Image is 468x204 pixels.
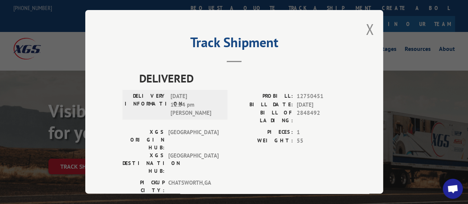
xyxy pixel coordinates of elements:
span: [DATE] [297,101,346,109]
span: 55 [297,137,346,145]
span: [DATE] 12:54 pm [PERSON_NAME] [171,93,221,118]
label: DELIVERY INFORMATION: [125,93,167,118]
label: PIECES: [234,129,293,137]
div: Open chat [443,179,463,199]
span: [GEOGRAPHIC_DATA] [168,129,219,152]
label: PROBILL: [234,93,293,101]
label: PICKUP CITY: [122,179,165,195]
span: CHATSWORTH , GA [168,179,219,195]
label: WEIGHT: [234,137,293,145]
label: BILL OF LADING: [234,109,293,125]
h2: Track Shipment [122,37,346,51]
label: XGS ORIGIN HUB: [122,129,165,152]
span: 2848492 [297,109,346,125]
button: Close modal [366,19,374,39]
label: BILL DATE: [234,101,293,109]
label: XGS DESTINATION HUB: [122,152,165,175]
span: [GEOGRAPHIC_DATA] [168,152,219,175]
span: 12750451 [297,93,346,101]
span: 1 [297,129,346,137]
span: DELIVERED [139,70,346,87]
